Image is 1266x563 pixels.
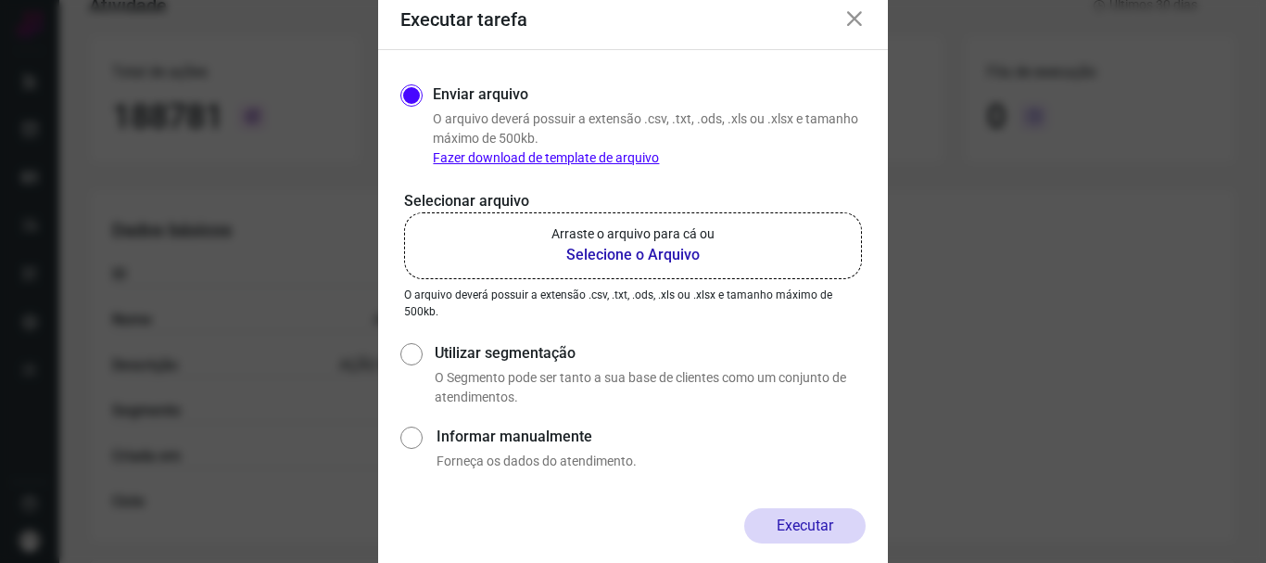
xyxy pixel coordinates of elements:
p: Selecionar arquivo [404,190,862,212]
h3: Executar tarefa [400,8,527,31]
label: Utilizar segmentação [435,342,866,365]
b: Selecione o Arquivo [551,244,715,266]
p: Arraste o arquivo para cá ou [551,224,715,244]
p: O arquivo deverá possuir a extensão .csv, .txt, .ods, .xls ou .xlsx e tamanho máximo de 500kb. [404,287,862,320]
p: O arquivo deverá possuir a extensão .csv, .txt, .ods, .xls ou .xlsx e tamanho máximo de 500kb. [433,109,866,168]
p: Forneça os dados do atendimento. [437,452,866,471]
p: O Segmento pode ser tanto a sua base de clientes como um conjunto de atendimentos. [435,368,866,407]
label: Enviar arquivo [433,83,528,106]
label: Informar manualmente [437,426,866,448]
a: Fazer download de template de arquivo [433,150,659,165]
button: Executar [744,508,866,544]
